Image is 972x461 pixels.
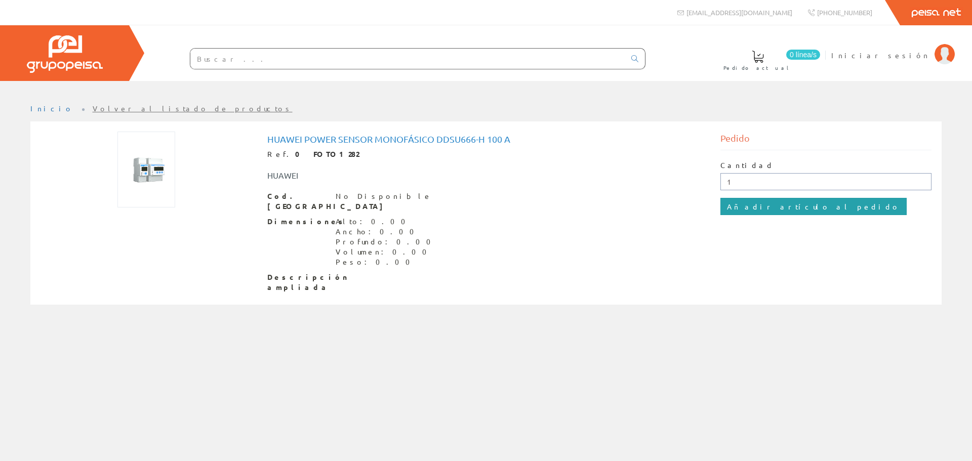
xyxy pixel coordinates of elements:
[720,132,932,150] div: Pedido
[336,191,432,201] div: No Disponible
[686,8,792,17] span: [EMAIL_ADDRESS][DOMAIN_NAME]
[831,42,955,52] a: Iniciar sesión
[336,237,437,247] div: Profundo: 0.00
[720,198,907,215] input: Añadir artículo al pedido
[117,132,175,207] img: Foto artículo Huawei Power Sensor Monofásico DDSU666-H 100 A (114x150)
[30,104,73,113] a: Inicio
[267,191,328,212] span: Cod. [GEOGRAPHIC_DATA]
[723,63,792,73] span: Pedido actual
[93,104,293,113] a: Volver al listado de productos
[817,8,872,17] span: [PHONE_NUMBER]
[260,170,524,181] div: HUAWEI
[190,49,625,69] input: Buscar ...
[336,227,437,237] div: Ancho: 0.00
[267,272,328,292] span: Descripción ampliada
[786,50,820,60] span: 0 línea/s
[336,217,437,227] div: Alto: 0.00
[27,35,103,73] img: Grupo Peisa
[831,50,929,60] span: Iniciar sesión
[267,217,328,227] span: Dimensiones
[267,134,705,144] h1: Huawei Power Sensor Monofásico DDSU666-H 100 A
[295,149,359,158] strong: 0 FOTO1282
[336,247,437,257] div: Volumen: 0.00
[267,149,705,159] div: Ref.
[720,160,774,171] label: Cantidad
[336,257,437,267] div: Peso: 0.00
